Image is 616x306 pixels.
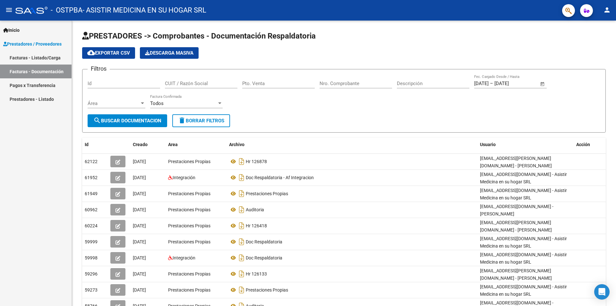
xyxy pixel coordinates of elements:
span: Acción [576,142,590,147]
span: 60962 [85,207,98,212]
span: [EMAIL_ADDRESS][DOMAIN_NAME] - Asistir Medicina en su hogar SRL [480,236,567,249]
span: Inicio [3,27,20,34]
span: [DATE] [133,159,146,164]
span: Hr 126418 [246,223,267,228]
span: [DATE] [133,287,146,293]
span: [DATE] [133,207,146,212]
span: [EMAIL_ADDRESS][DOMAIN_NAME] - [PERSON_NAME] [480,204,553,216]
datatable-header-cell: Acción [574,138,606,152]
span: Doc Respaldatoria [246,239,282,244]
span: Exportar CSV [87,50,130,56]
span: Borrar Filtros [178,118,224,124]
span: Prestadores / Proveedores [3,40,62,48]
span: Usuario [480,142,496,147]
i: Descargar documento [237,269,246,279]
span: 62122 [85,159,98,164]
span: [DATE] [133,255,146,260]
span: [EMAIL_ADDRESS][DOMAIN_NAME] - Asistir Medicina en su hogar SRL [480,252,567,265]
datatable-header-cell: Archivo [227,138,477,152]
span: Creado [133,142,148,147]
span: Hr 126878 [246,159,267,164]
i: Descargar documento [237,156,246,167]
div: Open Intercom Messenger [594,284,610,300]
span: [DATE] [133,191,146,196]
span: - OSTPBA [51,3,82,17]
span: Archivo [229,142,244,147]
span: Integración [173,255,195,260]
span: Descarga Masiva [145,50,193,56]
span: Auditoria [246,207,264,212]
datatable-header-cell: Usuario [477,138,574,152]
i: Descargar documento [237,237,246,247]
span: Prestaciones Propias [168,159,210,164]
span: [EMAIL_ADDRESS][PERSON_NAME][DOMAIN_NAME] - [PERSON_NAME] [480,220,552,232]
button: Descarga Masiva [140,47,199,59]
span: [EMAIL_ADDRESS][DOMAIN_NAME] - Asistir Medicina en su hogar SRL [480,172,567,184]
span: Prestaciones Propias [246,191,288,196]
button: Open calendar [539,80,546,88]
i: Descargar documento [237,253,246,263]
input: Fecha inicio [474,81,489,86]
h3: Filtros [88,64,110,73]
span: Doc Respaldatoria [246,255,282,260]
span: 61952 [85,175,98,180]
span: 59273 [85,287,98,293]
span: [EMAIL_ADDRESS][PERSON_NAME][DOMAIN_NAME] - [PERSON_NAME] [480,268,552,281]
span: 59999 [85,239,98,244]
span: 60224 [85,223,98,228]
span: [DATE] [133,175,146,180]
mat-icon: search [93,117,101,124]
span: 59296 [85,271,98,276]
datatable-header-cell: Creado [130,138,166,152]
span: Prestaciones Propias [246,287,288,293]
span: Id [85,142,89,147]
mat-icon: delete [178,117,186,124]
button: Buscar Documentacion [88,114,167,127]
span: Prestaciones Propias [168,223,210,228]
span: Prestaciones Propias [168,191,210,196]
span: PRESTADORES -> Comprobantes - Documentación Respaldatoria [82,31,316,40]
span: Buscar Documentacion [93,118,161,124]
mat-icon: person [603,6,611,14]
span: Doc Respaldatoria - Af Integracion [246,175,314,180]
span: Área [88,101,140,106]
span: Prestaciones Propias [168,207,210,212]
i: Descargar documento [237,172,246,183]
mat-icon: menu [5,6,13,14]
span: [DATE] [133,223,146,228]
span: [DATE] [133,271,146,276]
span: 59998 [85,255,98,260]
span: Area [168,142,178,147]
i: Descargar documento [237,188,246,199]
button: Borrar Filtros [172,114,230,127]
i: Descargar documento [237,221,246,231]
span: Prestaciones Propias [168,239,210,244]
input: Fecha fin [494,81,526,86]
i: Descargar documento [237,205,246,215]
datatable-header-cell: Area [166,138,227,152]
span: Prestaciones Propias [168,271,210,276]
span: Prestaciones Propias [168,287,210,293]
app-download-masive: Descarga masiva de comprobantes (adjuntos) [140,47,199,59]
span: 61949 [85,191,98,196]
span: – [490,81,493,86]
button: Exportar CSV [82,47,135,59]
i: Descargar documento [237,285,246,295]
span: - ASISTIR MEDICINA EN SU HOGAR SRL [82,3,206,17]
span: [EMAIL_ADDRESS][DOMAIN_NAME] - Asistir Medicina en su hogar SRL [480,284,567,297]
span: [EMAIL_ADDRESS][PERSON_NAME][DOMAIN_NAME] - [PERSON_NAME] [480,156,552,168]
span: [EMAIL_ADDRESS][DOMAIN_NAME] - Asistir Medicina en su hogar SRL [480,188,567,200]
span: Hr 126133 [246,271,267,276]
span: Integración [173,175,195,180]
mat-icon: cloud_download [87,49,95,57]
datatable-header-cell: Id [82,138,108,152]
span: Todos [150,101,164,106]
span: [DATE] [133,239,146,244]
